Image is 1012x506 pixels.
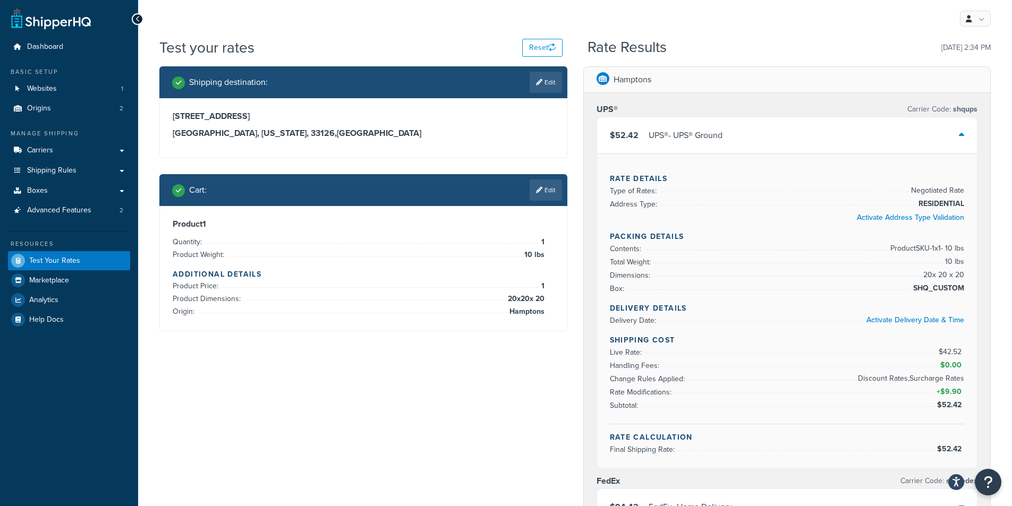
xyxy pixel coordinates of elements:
span: SHQ_CUSTOM [911,282,964,295]
a: Marketplace [8,271,130,290]
div: Manage Shipping [8,129,130,138]
span: 20 x 20 x 20 [505,293,545,305]
h4: Rate Details [610,173,965,184]
span: Origin: [173,306,197,317]
a: Dashboard [8,37,130,57]
div: UPS® - UPS® Ground [649,128,722,143]
a: Analytics [8,290,130,310]
h3: [STREET_ADDRESS] [173,111,554,122]
span: 1 [121,84,123,93]
span: Handling Fees: [610,360,662,371]
span: $0.00 [940,359,964,371]
span: Delivery Date: [610,315,659,326]
p: [DATE] 2:34 PM [941,40,991,55]
a: Activate Delivery Date & Time [866,314,964,325]
span: shqups [951,104,977,115]
span: Negotiated Rate [908,184,964,197]
p: Carrier Code: [907,102,977,117]
a: Activate Address Type Validation [857,212,964,223]
span: Subtotal: [610,400,641,411]
a: Advanced Features2 [8,201,130,220]
span: $42.52 [939,346,964,357]
span: Test Your Rates [29,256,80,265]
span: $52.42 [937,443,964,454]
div: Basic Setup [8,67,130,76]
span: 1 [539,280,545,293]
span: Product Weight: [173,249,227,260]
a: Shipping Rules [8,161,130,181]
span: RESIDENTIAL [916,198,964,210]
span: 10 lbs [942,255,964,268]
span: Discount Rates,Surcharge Rates [855,372,964,385]
span: Rate Modifications: [610,387,674,398]
span: $52.42 [937,399,964,410]
span: + [934,385,964,398]
span: Dashboard [27,42,63,52]
h3: [GEOGRAPHIC_DATA], [US_STATE], 33126 , [GEOGRAPHIC_DATA] [173,128,554,139]
h2: Shipping destination : [189,78,268,87]
a: Test Your Rates [8,251,130,270]
span: Websites [27,84,57,93]
span: Dimensions: [610,270,653,281]
span: Contents: [610,243,644,254]
h3: UPS® [597,104,618,115]
h2: Rate Results [588,39,667,56]
span: Carriers [27,146,53,155]
h4: Packing Details [610,231,965,242]
span: shqfedex [944,475,977,486]
span: $9.90 [940,386,964,397]
span: Marketplace [29,276,69,285]
button: Reset [522,39,563,57]
span: Hamptons [507,305,545,318]
a: Carriers [8,141,130,160]
span: Address Type: [610,199,660,210]
span: Live Rate: [610,347,644,358]
span: Shipping Rules [27,166,76,175]
span: Total Weight: [610,256,653,268]
h3: Product 1 [173,219,554,229]
span: Product Price: [173,280,221,291]
span: 1 [539,236,545,248]
div: Resources [8,239,130,248]
span: Boxes [27,186,48,195]
h4: Shipping Cost [610,335,965,346]
li: Websites [8,79,130,99]
span: 2 [120,206,123,215]
span: Type of Rates: [610,185,659,196]
p: Hamptons [614,72,651,87]
span: Help Docs [29,315,64,324]
span: Origins [27,104,51,113]
span: Final Shipping Rate: [610,444,677,455]
a: Edit [530,72,562,93]
p: Carrier Code: [900,474,977,488]
h1: Test your rates [159,37,254,58]
span: Box: [610,283,627,294]
h4: Rate Calculation [610,432,965,443]
span: Analytics [29,296,58,305]
span: Product Dimensions: [173,293,243,304]
a: Boxes [8,181,130,201]
a: Help Docs [8,310,130,329]
span: Product SKU-1 x 1 - 10 lbs [888,242,964,255]
span: $52.42 [610,129,639,141]
span: 10 lbs [522,248,545,261]
span: Quantity: [173,236,205,247]
span: Change Rules Applied: [610,373,687,384]
h4: Additional Details [173,269,554,280]
h2: Cart : [189,185,207,195]
h4: Delivery Details [610,303,965,314]
li: Origins [8,99,130,118]
li: Advanced Features [8,201,130,220]
button: Open Resource Center [975,469,1001,495]
a: Websites1 [8,79,130,99]
span: 20 x 20 x 20 [921,269,964,281]
span: Advanced Features [27,206,91,215]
